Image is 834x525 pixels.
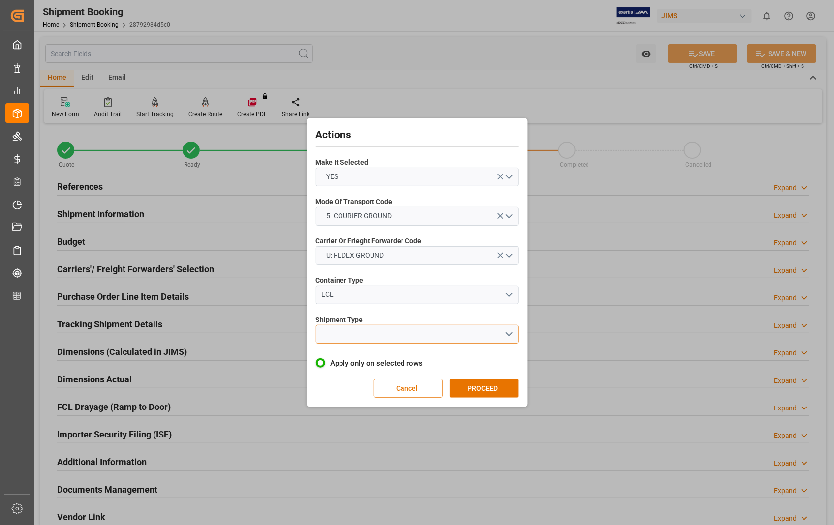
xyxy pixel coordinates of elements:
label: Apply only on selected rows [316,357,519,369]
h2: Actions [316,127,519,143]
button: Cancel [374,379,443,398]
button: open menu [316,286,519,304]
button: PROCEED [450,379,519,398]
span: 5- COURIER GROUND [321,211,397,221]
span: Mode Of Transport Code [316,197,393,207]
span: YES [321,172,343,182]
span: Container Type [316,275,364,286]
button: open menu [316,207,519,226]
div: LCL [321,290,504,300]
span: Carrier Or Frieght Forwarder Code [316,236,422,246]
span: U: FEDEX GROUND [321,250,389,261]
button: open menu [316,325,519,344]
button: open menu [316,246,519,265]
span: Shipment Type [316,315,363,325]
span: Make It Selected [316,157,369,168]
button: open menu [316,168,519,186]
